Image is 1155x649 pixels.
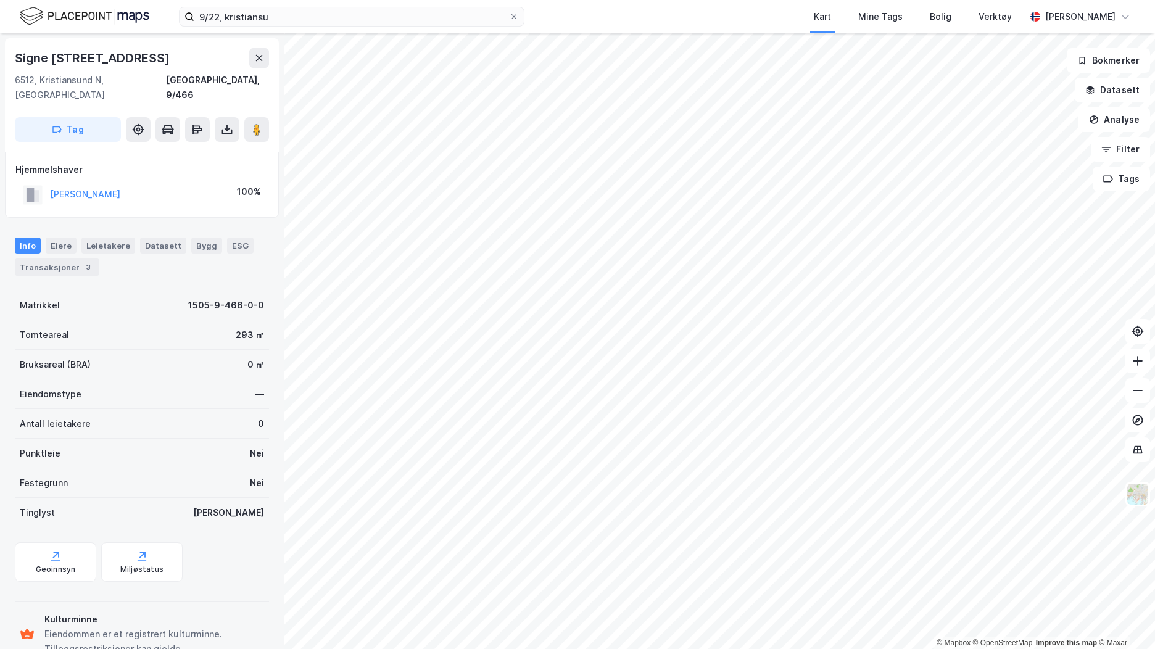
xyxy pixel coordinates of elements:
div: Eiere [46,238,77,254]
div: [PERSON_NAME] [193,505,264,520]
div: Bruksareal (BRA) [20,357,91,372]
div: ESG [227,238,254,254]
iframe: Chat Widget [1093,590,1155,649]
div: Leietakere [81,238,135,254]
div: Matrikkel [20,298,60,313]
div: 293 ㎡ [236,328,264,342]
div: 100% [237,184,261,199]
div: Verktøy [979,9,1012,24]
div: 1505-9-466-0-0 [188,298,264,313]
button: Tags [1093,167,1150,191]
div: Kulturminne [44,612,264,627]
div: [PERSON_NAME] [1045,9,1116,24]
div: Miljøstatus [120,564,164,574]
div: 3 [82,261,94,273]
img: logo.f888ab2527a4732fd821a326f86c7f29.svg [20,6,149,27]
div: Nei [250,476,264,490]
div: Bygg [191,238,222,254]
div: Festegrunn [20,476,68,490]
button: Tag [15,117,121,142]
div: 0 [258,416,264,431]
button: Bokmerker [1067,48,1150,73]
div: Kart [814,9,831,24]
input: Søk på adresse, matrikkel, gårdeiere, leietakere eller personer [194,7,509,26]
div: Mine Tags [858,9,903,24]
div: 6512, Kristiansund N, [GEOGRAPHIC_DATA] [15,73,166,102]
div: — [255,387,264,402]
img: Z [1126,482,1149,506]
a: OpenStreetMap [973,639,1033,647]
button: Filter [1091,137,1150,162]
button: Analyse [1078,107,1150,132]
div: Tinglyst [20,505,55,520]
div: Geoinnsyn [36,564,76,574]
div: Tomteareal [20,328,69,342]
div: Kontrollprogram for chat [1093,590,1155,649]
div: Transaksjoner [15,258,99,276]
div: [GEOGRAPHIC_DATA], 9/466 [166,73,269,102]
div: Punktleie [20,446,60,461]
div: 0 ㎡ [247,357,264,372]
div: Bolig [930,9,951,24]
div: Antall leietakere [20,416,91,431]
div: Signe [STREET_ADDRESS] [15,48,172,68]
div: Nei [250,446,264,461]
a: Mapbox [937,639,971,647]
button: Datasett [1075,78,1150,102]
div: Datasett [140,238,186,254]
div: Eiendomstype [20,387,81,402]
a: Improve this map [1036,639,1097,647]
div: Hjemmelshaver [15,162,268,177]
div: Info [15,238,41,254]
